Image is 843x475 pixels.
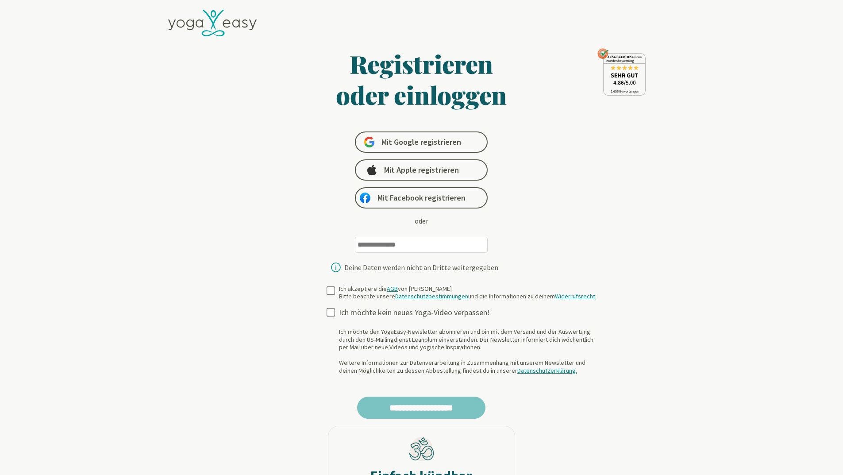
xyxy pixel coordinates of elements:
img: ausgezeichnet_seal.png [597,48,646,96]
a: Mit Facebook registrieren [355,187,488,209]
div: Ich akzeptiere die von [PERSON_NAME] Bitte beachte unsere und die Informationen zu deinem . [339,285,597,301]
div: Deine Daten werden nicht an Dritte weitergegeben [344,264,498,271]
div: Ich möchte den YogaEasy-Newsletter abonnieren und bin mit dem Versand und der Auswertung durch de... [339,328,604,375]
a: Mit Google registrieren [355,131,488,153]
span: Mit Apple registrieren [384,165,459,175]
a: Mit Apple registrieren [355,159,488,181]
a: AGB [387,285,398,293]
h1: Registrieren oder einloggen [250,48,593,110]
a: Datenschutzbestimmungen [395,292,468,300]
a: Widerrufsrecht [555,292,595,300]
a: Datenschutzerklärung. [517,367,577,375]
div: Ich möchte kein neues Yoga-Video verpassen! [339,308,604,318]
div: oder [415,216,428,226]
span: Mit Google registrieren [381,137,461,147]
span: Mit Facebook registrieren [377,193,466,203]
